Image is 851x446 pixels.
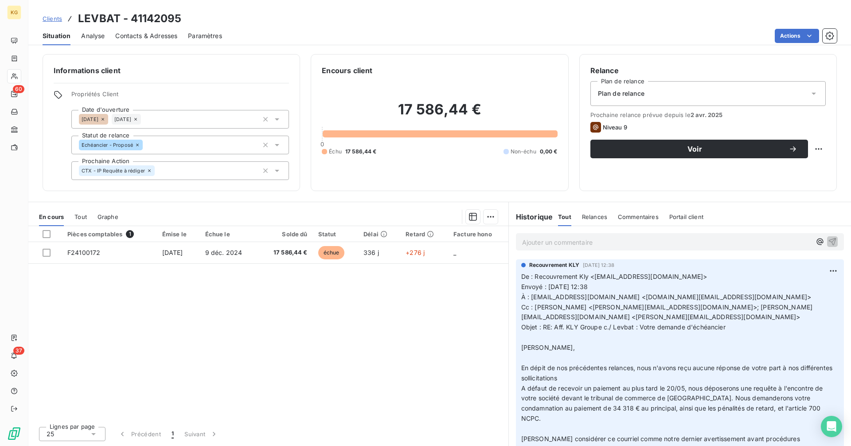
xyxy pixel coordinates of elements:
span: 25 [47,430,54,438]
div: KG [7,5,21,20]
span: [DATE] [162,249,183,256]
span: De : Recouvrement Kly <[EMAIL_ADDRESS][DOMAIN_NAME]> [521,273,707,280]
span: 60 [13,85,24,93]
button: Suivant [179,425,224,443]
span: Voir [601,145,789,153]
span: 336 j [363,249,379,256]
span: CTX - IP Requête à rédiger [82,168,145,173]
span: A défaut de recevoir un paiement au plus tard le 20/05, nous déposerons une requête à l'encontre ... [521,384,825,423]
span: Recouvrement KLY [529,261,579,269]
input: Ajouter une valeur [143,141,150,149]
span: Non-échu [511,148,536,156]
span: Situation [43,31,70,40]
button: Précédent [113,425,166,443]
span: échue [318,246,345,259]
div: Solde dû [263,231,307,238]
button: Voir [590,140,808,158]
h6: Encours client [322,65,372,76]
input: Ajouter une valeur [155,167,162,175]
span: Tout [558,213,571,220]
button: Actions [775,29,819,43]
span: En dépit de nos précédentes relances, nous n'avons reçu aucune réponse de votre part à nos différ... [521,364,834,382]
div: Émise le [162,231,195,238]
span: Prochaine relance prévue depuis le [590,111,826,118]
div: Délai [363,231,395,238]
span: 1 [172,430,174,438]
input: Ajouter une valeur [141,115,148,123]
span: Echéancier - Proposé [82,142,133,148]
span: Cc : [PERSON_NAME] <[PERSON_NAME][EMAIL_ADDRESS][DOMAIN_NAME]>; [PERSON_NAME][EMAIL_ADDRESS][DOMA... [521,303,813,321]
img: Logo LeanPay [7,426,21,441]
h6: Informations client [54,65,289,76]
span: _ [453,249,456,256]
span: Propriétés Client [71,90,289,103]
h3: LEVBAT - 41142095 [78,11,182,27]
span: Tout [74,213,87,220]
span: Envoyé : [DATE] 12:38 [521,283,588,290]
span: [DATE] [114,117,131,122]
span: Relances [582,213,607,220]
h2: 17 586,44 € [322,101,557,127]
span: Plan de relance [598,89,644,98]
div: Pièces comptables [67,230,152,238]
span: Contacts & Adresses [115,31,177,40]
span: Portail client [669,213,703,220]
span: Graphe [98,213,118,220]
span: 17 586,44 € [263,248,307,257]
span: [DATE] [82,117,98,122]
span: 0,00 € [540,148,558,156]
span: Échu [329,148,342,156]
button: 1 [166,425,179,443]
span: F24100172 [67,249,100,256]
span: [PERSON_NAME], [521,344,575,351]
div: Échue le [205,231,253,238]
h6: Relance [590,65,826,76]
div: Open Intercom Messenger [821,416,842,437]
span: En cours [39,213,64,220]
span: [DATE] 12:38 [583,262,614,268]
span: Paramètres [188,31,222,40]
span: Clients [43,15,62,22]
span: 0 [320,141,324,148]
span: 17 586,44 € [345,148,377,156]
span: +276 j [406,249,425,256]
span: 2 avr. 2025 [691,111,723,118]
div: Statut [318,231,353,238]
span: Niveau 9 [603,124,627,131]
span: Commentaires [618,213,659,220]
span: [PERSON_NAME] considérer ce courriel comme notre dernier avertissement avant procédures [521,435,800,442]
span: Analyse [81,31,105,40]
span: 9 déc. 2024 [205,249,242,256]
div: Retard [406,231,443,238]
h6: Historique [509,211,553,222]
span: 37 [13,347,24,355]
span: 1 [126,230,134,238]
div: Facture hono [453,231,503,238]
span: À : [EMAIL_ADDRESS][DOMAIN_NAME] <[DOMAIN_NAME][EMAIL_ADDRESS][DOMAIN_NAME]> [521,293,811,301]
span: Objet : RE: Aff. KLY Groupe c./ Levbat : Votre demande d'échéancier [521,323,726,331]
a: Clients [43,14,62,23]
